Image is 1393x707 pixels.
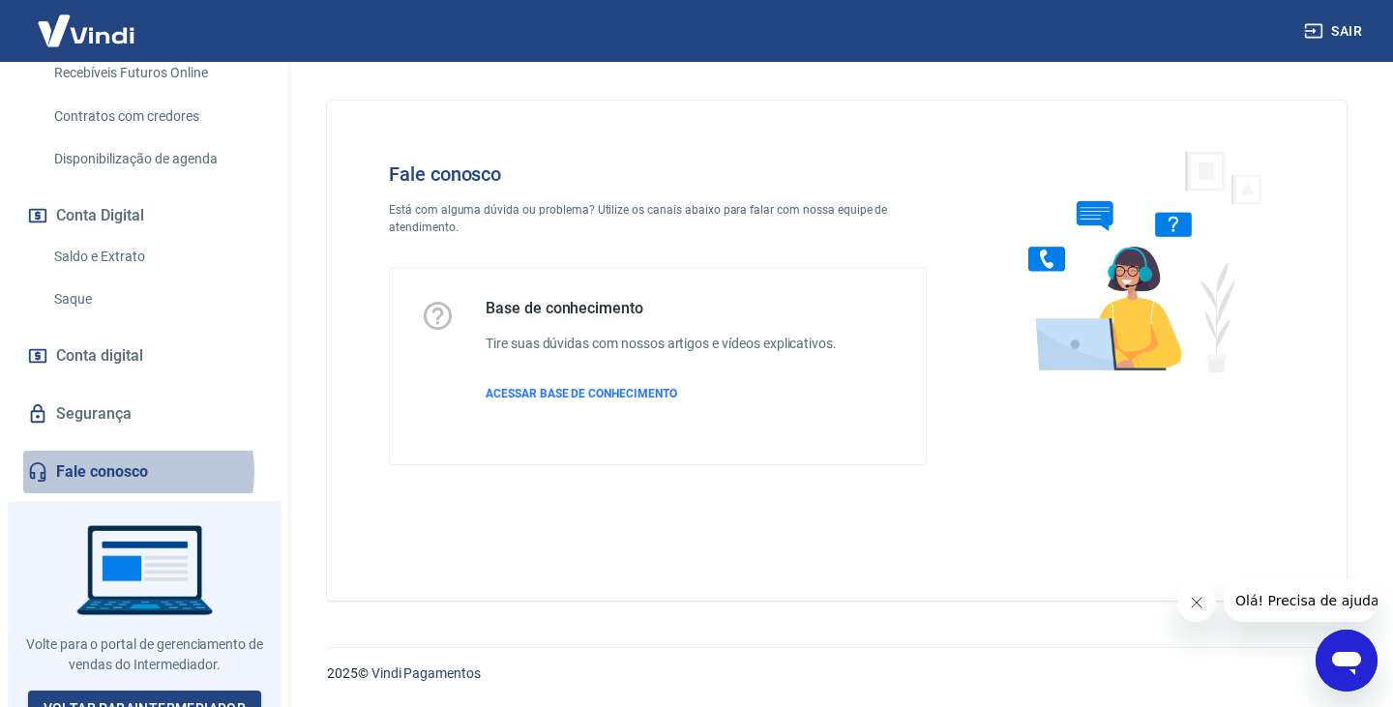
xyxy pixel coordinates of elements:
[486,334,837,354] h6: Tire suas dúvidas com nossos artigos e vídeos explicativos.
[1177,583,1216,622] iframe: Fechar mensagem
[990,132,1284,390] img: Fale conosco
[389,201,927,236] p: Está com alguma dúvida ou problema? Utilize os canais abaixo para falar com nossa equipe de atend...
[1224,579,1378,622] iframe: Mensagem da empresa
[327,663,1347,684] p: 2025 ©
[23,335,266,377] a: Conta digital
[56,342,143,369] span: Conta digital
[389,162,927,186] h4: Fale conosco
[23,194,266,237] button: Conta Digital
[46,280,266,319] a: Saque
[46,139,266,179] a: Disponibilização de agenda
[46,237,266,277] a: Saldo e Extrato
[46,53,266,93] a: Recebíveis Futuros Online
[486,387,677,400] span: ACESSAR BASE DE CONHECIMENTO
[1316,630,1378,692] iframe: Botão para abrir a janela de mensagens
[12,14,163,29] span: Olá! Precisa de ajuda?
[486,385,837,402] a: ACESSAR BASE DE CONHECIMENTO
[46,97,266,136] a: Contratos com credores
[371,665,481,681] a: Vindi Pagamentos
[1300,14,1370,49] button: Sair
[23,393,266,435] a: Segurança
[23,1,149,60] img: Vindi
[23,451,266,493] a: Fale conosco
[486,299,837,318] h5: Base de conhecimento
